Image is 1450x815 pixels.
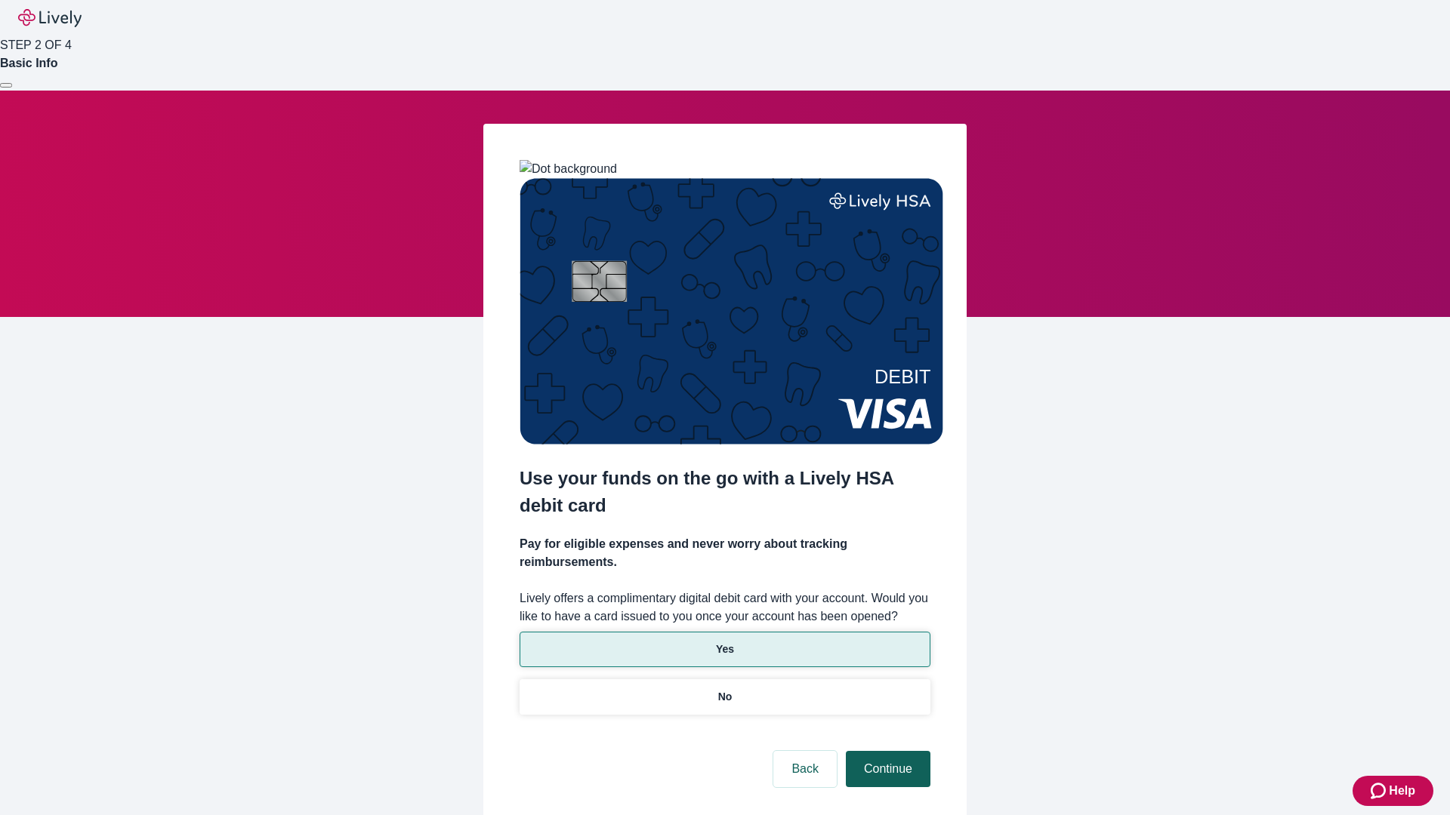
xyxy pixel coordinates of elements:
[1389,782,1415,800] span: Help
[846,751,930,787] button: Continue
[520,535,930,571] h4: Pay for eligible expenses and never worry about tracking reimbursements.
[716,641,734,657] p: Yes
[520,465,930,519] h2: Use your funds on the go with a Lively HSA debit card
[520,178,943,444] img: Debit card
[718,689,733,705] p: No
[520,632,930,667] button: Yes
[520,589,930,626] label: Lively offers a complimentary digital debit card with your account. Would you like to have a card...
[18,9,82,27] img: Lively
[520,160,617,178] img: Dot background
[1371,782,1389,800] svg: Zendesk support icon
[1353,776,1433,806] button: Zendesk support iconHelp
[773,751,837,787] button: Back
[520,679,930,715] button: No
